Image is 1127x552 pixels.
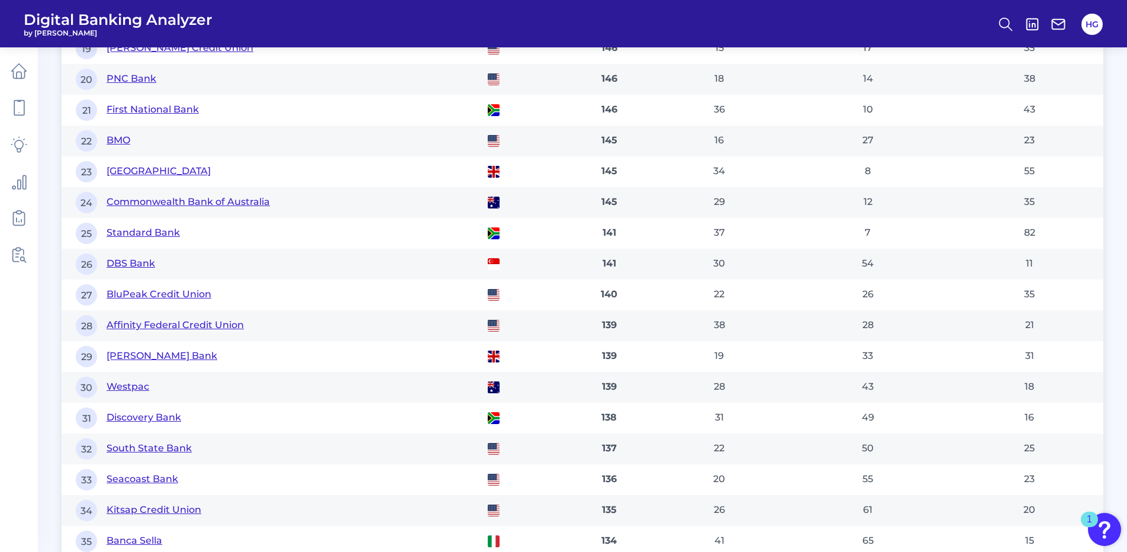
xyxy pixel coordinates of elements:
[780,249,955,280] td: 54
[76,69,97,90] p: 20
[107,380,149,394] button: Westpac
[955,464,1103,495] td: 23
[560,218,659,249] td: 141
[76,315,97,336] p: 28
[560,64,659,95] td: 146
[76,161,97,182] p: 23
[955,33,1103,64] td: 35
[780,341,955,372] td: 33
[560,126,659,156] td: 145
[659,310,781,341] td: 38
[780,126,955,156] td: 27
[780,33,955,64] td: 17
[955,372,1103,403] td: 18
[780,372,955,403] td: 43
[76,284,97,306] p: 27
[955,126,1103,156] td: 23
[955,218,1103,249] td: 82
[659,464,781,495] td: 20
[107,288,211,301] button: BluPeak Credit Union
[780,434,955,464] td: 50
[107,257,155,271] button: DBS Bank
[560,341,659,372] td: 139
[76,438,97,460] p: 32
[560,187,659,218] td: 145
[955,64,1103,95] td: 38
[107,103,199,117] button: First National Bank
[107,349,217,363] button: [PERSON_NAME] Bank
[659,156,781,187] td: 34
[780,156,955,187] td: 8
[560,33,659,64] td: 146
[107,534,162,548] button: Banca Sella
[659,403,781,434] td: 31
[659,126,781,156] td: 16
[107,41,253,55] button: [PERSON_NAME] Credit Union
[955,310,1103,341] td: 21
[107,165,211,178] button: [GEOGRAPHIC_DATA]
[780,95,955,126] td: 10
[560,464,659,495] td: 136
[560,372,659,403] td: 139
[76,192,97,213] p: 24
[780,310,955,341] td: 28
[659,280,781,310] td: 22
[955,434,1103,464] td: 25
[659,495,781,526] td: 26
[780,403,955,434] td: 49
[24,28,212,37] span: by [PERSON_NAME]
[659,33,781,64] td: 15
[955,341,1103,372] td: 31
[1088,513,1121,546] button: Open Resource Center, 1 new notification
[780,218,955,249] td: 7
[76,407,97,429] p: 31
[76,346,97,367] p: 29
[560,280,659,310] td: 140
[780,64,955,95] td: 14
[76,253,97,275] p: 26
[955,156,1103,187] td: 55
[107,72,156,86] button: PNC Bank
[780,187,955,218] td: 12
[780,464,955,495] td: 55
[659,218,781,249] td: 37
[955,403,1103,434] td: 16
[659,95,781,126] td: 36
[659,341,781,372] td: 19
[76,130,97,152] p: 22
[107,442,192,455] button: South State Bank
[560,95,659,126] td: 146
[780,495,955,526] td: 61
[560,156,659,187] td: 145
[955,280,1103,310] td: 35
[76,223,97,244] p: 25
[76,38,97,59] p: 19
[659,64,781,95] td: 18
[560,310,659,341] td: 139
[76,100,97,121] p: 21
[1081,14,1103,35] button: HG
[107,411,181,425] button: Discovery Bank
[560,249,659,280] td: 141
[1087,519,1092,535] div: 1
[107,319,244,332] button: Affinity Federal Credit Union
[107,226,180,240] button: Standard Bank
[955,249,1103,280] td: 11
[76,531,97,552] p: 35
[659,249,781,280] td: 30
[560,495,659,526] td: 135
[560,434,659,464] td: 137
[24,11,212,28] span: Digital Banking Analyzer
[659,372,781,403] td: 28
[955,495,1103,526] td: 20
[560,403,659,434] td: 138
[955,95,1103,126] td: 43
[659,187,781,218] td: 29
[107,503,201,517] button: Kitsap Credit Union
[955,187,1103,218] td: 35
[780,280,955,310] td: 26
[107,195,270,209] button: Commonwealth Bank of Australia
[107,473,178,486] button: Seacoast Bank
[659,434,781,464] td: 22
[76,377,97,398] p: 30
